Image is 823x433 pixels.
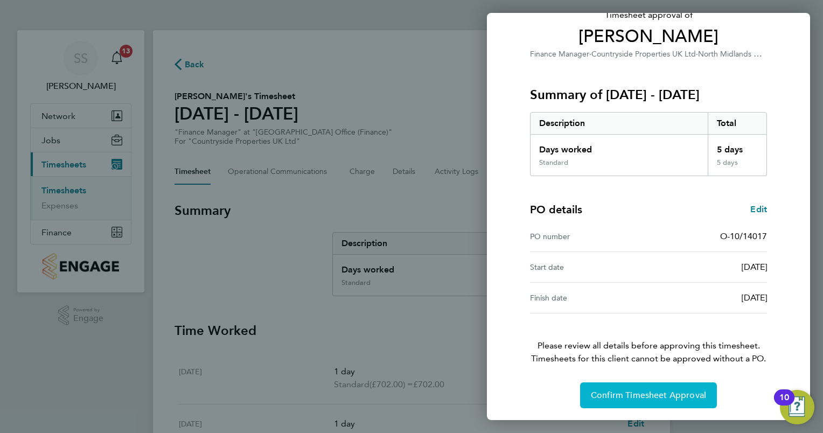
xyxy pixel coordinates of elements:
button: Confirm Timesheet Approval [580,382,717,408]
div: Start date [530,261,648,274]
div: 5 days [708,135,767,158]
span: Timesheet approval of [530,9,767,22]
button: Open Resource Center, 10 new notifications [780,390,814,424]
span: O-10/14017 [720,231,767,241]
div: Days worked [531,135,708,158]
p: Please review all details before approving this timesheet. [517,313,780,365]
div: 10 [779,397,789,411]
h4: PO details [530,202,582,217]
span: · [589,50,591,59]
h3: Summary of [DATE] - [DATE] [530,86,767,103]
div: Summary of 15 - 21 Sep 2025 [530,112,767,176]
div: [DATE] [648,261,767,274]
div: Standard [539,158,568,167]
div: 5 days [708,158,767,176]
div: Total [708,113,767,134]
span: Timesheets for this client cannot be approved without a PO. [517,352,780,365]
div: Finish date [530,291,648,304]
span: Confirm Timesheet Approval [591,390,706,401]
a: Edit [750,203,767,216]
span: Countryside Properties UK Ltd [591,50,696,59]
span: Finance Manager [530,50,589,59]
div: [DATE] [648,291,767,304]
span: Edit [750,204,767,214]
span: [PERSON_NAME] [530,26,767,47]
span: · [696,50,698,59]
div: Description [531,113,708,134]
div: PO number [530,230,648,243]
